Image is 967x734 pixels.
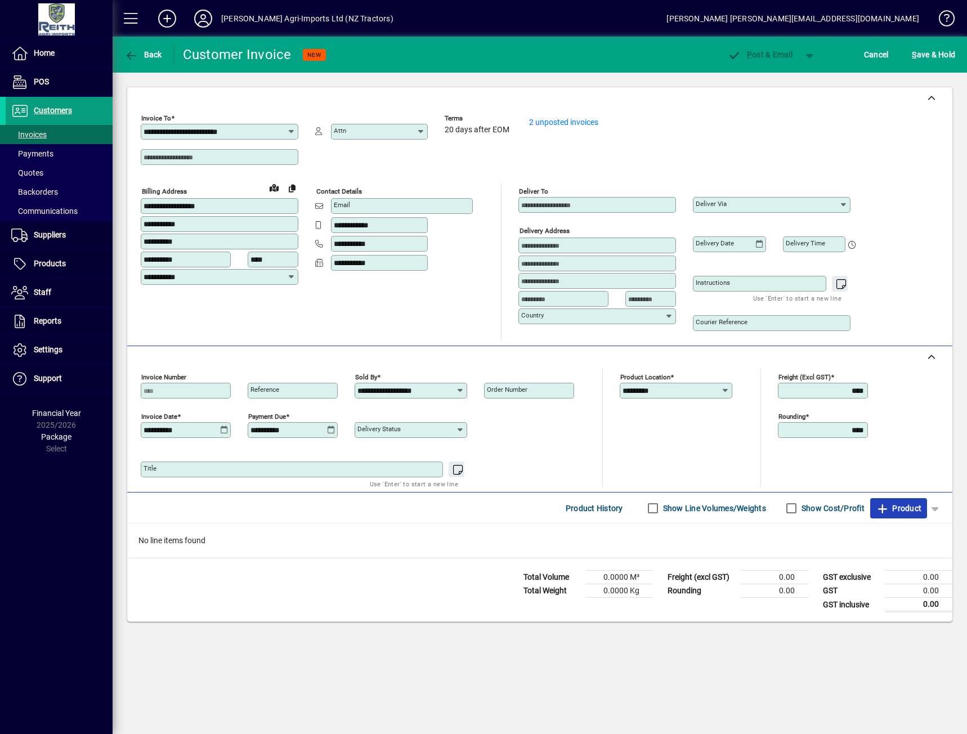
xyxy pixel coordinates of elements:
button: Copy to Delivery address [283,179,301,197]
a: POS [6,68,113,96]
span: Backorders [11,187,58,196]
a: 2 unposted invoices [529,118,598,127]
span: Product [876,499,921,517]
mat-label: Sold by [355,373,377,381]
td: 0.00 [885,571,952,584]
span: Cancel [864,46,889,64]
a: Support [6,365,113,393]
span: Payments [11,149,53,158]
app-page-header-button: Back [113,44,174,65]
button: Profile [185,8,221,29]
span: NEW [307,51,321,59]
mat-label: Rounding [778,413,805,420]
td: Freight (excl GST) [662,571,741,584]
td: 0.00 [885,584,952,598]
button: Post & Email [722,44,798,65]
span: Communications [11,207,78,216]
a: Knowledge Base [930,2,953,39]
mat-label: Invoice number [141,373,186,381]
span: Invoices [11,130,47,139]
a: Backorders [6,182,113,202]
td: GST inclusive [817,598,885,612]
span: Back [124,50,162,59]
td: GST exclusive [817,571,885,584]
div: Customer Invoice [183,46,292,64]
span: Reports [34,316,61,325]
td: GST [817,584,885,598]
td: 0.00 [885,598,952,612]
span: Financial Year [32,409,81,418]
mat-label: Deliver To [519,187,548,195]
mat-hint: Use 'Enter' to start a new line [370,477,458,490]
mat-label: Title [144,464,156,472]
span: Quotes [11,168,43,177]
td: Total Volume [518,571,585,584]
mat-label: Payment due [248,413,286,420]
mat-label: Delivery time [786,239,825,247]
mat-label: Delivery status [357,425,401,433]
span: Staff [34,288,51,297]
mat-label: Country [521,311,544,319]
a: Payments [6,144,113,163]
span: Product History [566,499,623,517]
td: Rounding [662,584,741,598]
mat-label: Attn [334,127,346,135]
mat-label: Delivery date [696,239,734,247]
mat-label: Product location [620,373,670,381]
mat-label: Invoice To [141,114,171,122]
td: 0.00 [741,571,808,584]
td: 0.0000 Kg [585,584,653,598]
a: Reports [6,307,113,335]
button: Cancel [861,44,892,65]
mat-label: Deliver via [696,200,727,208]
button: Save & Hold [909,44,958,65]
a: Quotes [6,163,113,182]
span: Settings [34,345,62,354]
mat-label: Instructions [696,279,730,287]
span: Customers [34,106,72,115]
td: Total Weight [518,584,585,598]
a: View on map [265,178,283,196]
mat-label: Freight (excl GST) [778,373,831,381]
div: No line items found [127,523,952,558]
a: Home [6,39,113,68]
span: Terms [445,115,512,122]
span: ave & Hold [912,46,955,64]
span: Support [34,374,62,383]
button: Product [870,498,927,518]
button: Product History [561,498,628,518]
span: Home [34,48,55,57]
span: Package [41,432,71,441]
a: Staff [6,279,113,307]
span: POS [34,77,49,86]
mat-label: Email [334,201,350,209]
mat-label: Reference [250,386,279,393]
div: [PERSON_NAME] Agri-Imports Ltd (NZ Tractors) [221,10,393,28]
td: 0.0000 M³ [585,571,653,584]
button: Add [149,8,185,29]
button: Back [122,44,165,65]
a: Suppliers [6,221,113,249]
a: Invoices [6,125,113,144]
span: P [747,50,752,59]
span: ost & Email [727,50,793,59]
a: Communications [6,202,113,221]
a: Products [6,250,113,278]
mat-label: Courier Reference [696,318,747,326]
a: Settings [6,336,113,364]
div: [PERSON_NAME] [PERSON_NAME][EMAIL_ADDRESS][DOMAIN_NAME] [666,10,919,28]
label: Show Line Volumes/Weights [661,503,766,514]
mat-hint: Use 'Enter' to start a new line [753,292,841,305]
span: Products [34,259,66,268]
span: 20 days after EOM [445,126,509,135]
span: Suppliers [34,230,66,239]
label: Show Cost/Profit [799,503,865,514]
td: 0.00 [741,584,808,598]
mat-label: Order number [487,386,527,393]
span: S [912,50,916,59]
mat-label: Invoice date [141,413,177,420]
